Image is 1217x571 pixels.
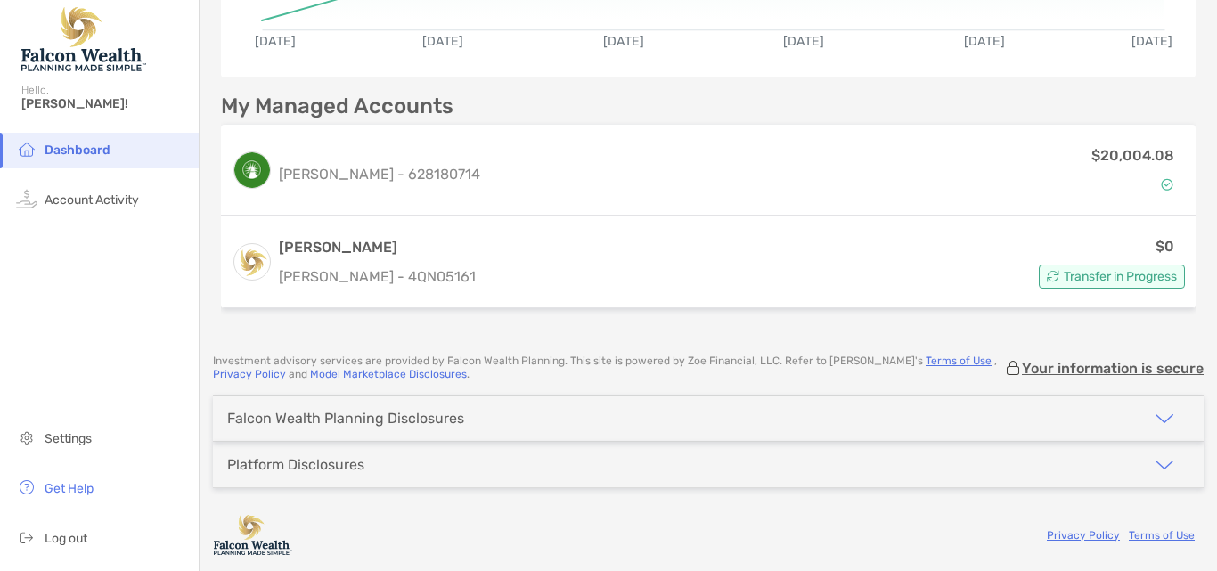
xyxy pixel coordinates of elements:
[310,368,467,380] a: Model Marketplace Disclosures
[45,143,110,158] span: Dashboard
[21,7,146,71] img: Falcon Wealth Planning Logo
[45,431,92,446] span: Settings
[964,34,1005,49] text: [DATE]
[21,96,188,111] span: [PERSON_NAME]!
[1161,178,1173,191] img: Account Status icon
[279,237,476,258] h3: [PERSON_NAME]
[234,244,270,280] img: logo account
[1047,270,1059,282] img: Account Status icon
[16,138,37,159] img: household icon
[1064,272,1177,281] span: Transfer in Progress
[1154,408,1175,429] img: icon arrow
[603,34,644,49] text: [DATE]
[279,163,480,185] p: [PERSON_NAME] - 628180714
[1129,529,1195,542] a: Terms of Use
[45,481,94,496] span: Get Help
[16,526,37,548] img: logout icon
[221,95,453,118] p: My Managed Accounts
[279,265,476,288] p: [PERSON_NAME] - 4QN05161
[45,192,139,208] span: Account Activity
[1091,144,1174,167] p: $20,004.08
[1156,235,1174,257] p: $0
[213,355,1004,381] p: Investment advisory services are provided by Falcon Wealth Planning . This site is powered by Zoe...
[45,531,87,546] span: Log out
[16,477,37,498] img: get-help icon
[234,152,270,188] img: logo account
[213,515,293,555] img: company logo
[422,34,463,49] text: [DATE]
[213,368,286,380] a: Privacy Policy
[926,355,992,367] a: Terms of Use
[1154,454,1175,476] img: icon arrow
[227,410,464,427] div: Falcon Wealth Planning Disclosures
[1131,34,1172,49] text: [DATE]
[227,456,364,473] div: Platform Disclosures
[16,188,37,209] img: activity icon
[255,34,296,49] text: [DATE]
[783,34,824,49] text: [DATE]
[16,427,37,448] img: settings icon
[1047,529,1120,542] a: Privacy Policy
[1022,360,1204,377] p: Your information is secure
